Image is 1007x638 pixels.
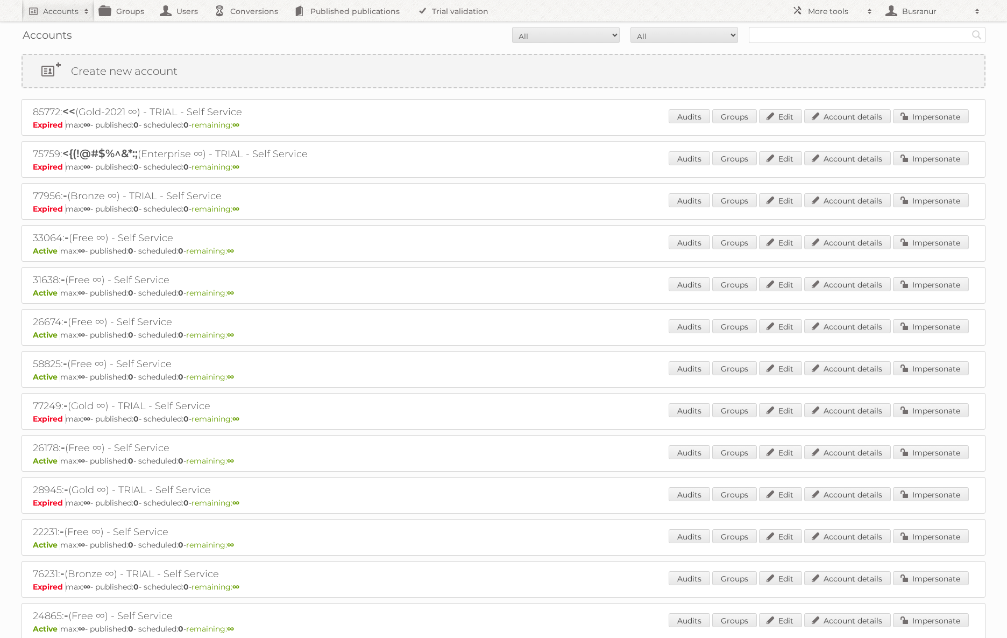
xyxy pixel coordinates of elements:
h2: 31638: (Free ∞) - Self Service [33,273,409,287]
h2: 22231: (Free ∞) - Self Service [33,525,409,539]
strong: 0 [178,372,183,382]
h2: 85772: (Gold-2021 ∞) - TRIAL - Self Service [33,105,409,119]
strong: ∞ [227,456,234,466]
a: Groups [712,403,757,417]
p: max: - published: - scheduled: - [33,246,974,256]
span: remaining: [192,204,239,214]
a: Account details [804,277,891,291]
strong: ∞ [78,288,85,298]
strong: ∞ [83,414,90,424]
span: Active [33,456,60,466]
strong: ∞ [83,120,90,130]
p: max: - published: - scheduled: - [33,582,974,592]
a: Edit [759,109,802,123]
a: Impersonate [893,403,969,417]
a: Audits [669,529,710,543]
strong: 0 [183,204,189,214]
a: Audits [669,277,710,291]
a: Edit [759,529,802,543]
a: Audits [669,445,710,459]
strong: ∞ [78,246,85,256]
span: - [60,525,64,538]
a: Groups [712,613,757,627]
a: Groups [712,193,757,207]
a: Edit [759,613,802,627]
h2: 28945: (Gold ∞) - TRIAL - Self Service [33,483,409,497]
a: Groups [712,529,757,543]
a: Account details [804,487,891,501]
a: Audits [669,193,710,207]
span: remaining: [186,540,234,550]
strong: 0 [133,120,139,130]
a: Edit [759,403,802,417]
span: Expired [33,120,66,130]
p: max: - published: - scheduled: - [33,288,974,298]
h2: 26674: (Free ∞) - Self Service [33,315,409,329]
a: Account details [804,151,891,165]
a: Groups [712,319,757,333]
span: - [63,315,68,328]
a: Impersonate [893,613,969,627]
span: remaining: [192,498,239,508]
h2: Accounts [43,6,79,17]
strong: 0 [133,162,139,172]
span: Active [33,540,60,550]
a: Create new account [23,55,984,87]
p: max: - published: - scheduled: - [33,456,974,466]
strong: 0 [178,624,183,634]
a: Impersonate [893,235,969,249]
a: Account details [804,613,891,627]
a: Groups [712,277,757,291]
p: max: - published: - scheduled: - [33,204,974,214]
a: Groups [712,361,757,375]
span: remaining: [186,372,234,382]
span: - [60,567,65,580]
span: - [65,231,69,244]
span: - [64,609,68,622]
span: - [63,189,67,202]
span: Active [33,330,60,340]
h2: 77249: (Gold ∞) - TRIAL - Self Service [33,399,409,413]
a: Edit [759,445,802,459]
span: Expired [33,414,66,424]
a: Impersonate [893,487,969,501]
strong: 0 [178,246,183,256]
strong: ∞ [83,582,90,592]
a: Audits [669,613,710,627]
a: Audits [669,151,710,165]
a: Impersonate [893,361,969,375]
span: remaining: [186,330,234,340]
a: Edit [759,235,802,249]
strong: 0 [178,330,183,340]
a: Account details [804,361,891,375]
strong: ∞ [78,330,85,340]
a: Edit [759,277,802,291]
strong: 0 [128,372,133,382]
strong: 0 [183,120,189,130]
input: Search [969,27,985,43]
h2: 24865: (Free ∞) - Self Service [33,609,409,623]
a: Groups [712,151,757,165]
strong: 0 [128,456,133,466]
p: max: - published: - scheduled: - [33,162,974,172]
strong: 0 [128,288,133,298]
a: Audits [669,361,710,375]
h2: More tools [808,6,862,17]
span: <{(!@#$%^&*:; [62,147,138,160]
a: Account details [804,571,891,585]
strong: ∞ [227,372,234,382]
a: Impersonate [893,109,969,123]
strong: ∞ [227,540,234,550]
span: remaining: [192,582,239,592]
strong: ∞ [78,624,85,634]
a: Account details [804,319,891,333]
strong: 0 [133,582,139,592]
a: Impersonate [893,277,969,291]
strong: ∞ [232,120,239,130]
strong: 0 [178,456,183,466]
h2: Busranur [899,6,969,17]
a: Audits [669,319,710,333]
a: Impersonate [893,319,969,333]
strong: 0 [178,540,183,550]
span: << [62,105,75,118]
